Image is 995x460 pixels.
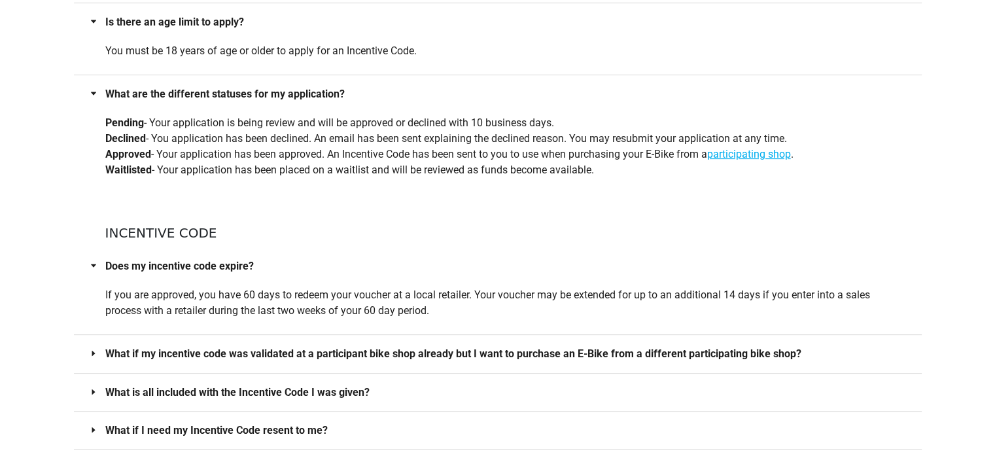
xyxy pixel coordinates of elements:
div: Is there an age limit to apply? [74,3,922,41]
strong: Approved [105,148,151,160]
span: You must be 18 years of age or older to apply for an Incentive Code. [105,44,417,57]
span: caret-right [90,18,97,26]
strong: Declined [105,132,146,145]
div: What if I need my Incentive Code resent to me? [74,412,922,449]
span: - Your application is being review and will be approved or declined with 10 business days. - You ... [105,116,794,176]
span: What if I need my Incentive Code resent to me? [105,422,906,438]
strong: Pending [105,116,144,129]
strong: Waitlisted [105,164,152,176]
a: participating shop [707,148,791,160]
span: Is there an age limit to apply? [105,14,906,30]
div: What if my incentive code was validated at a participant bike shop already but I want to purchase... [74,335,922,372]
h5: Incentive Code [74,225,922,241]
div: What are the different statuses for my application? [74,75,922,113]
div: Does my incentive code expire? [74,247,922,285]
div: What is all included with the Incentive Code I was given? [74,374,922,411]
span: caret-right [90,426,97,434]
span: Does my incentive code expire? [105,258,906,274]
span: caret-right [90,90,97,97]
span: caret-right [90,388,97,396]
span: caret-right [90,349,97,357]
span: If you are approved, you have 60 days to redeem your voucher at a local retailer. Your voucher ma... [105,289,870,317]
span: caret-right [90,262,97,270]
span: What are the different statuses for my application? [105,86,906,102]
span: What if my incentive code was validated at a participant bike shop already but I want to purchase... [105,345,906,362]
span: What is all included with the Incentive Code I was given? [105,384,906,400]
